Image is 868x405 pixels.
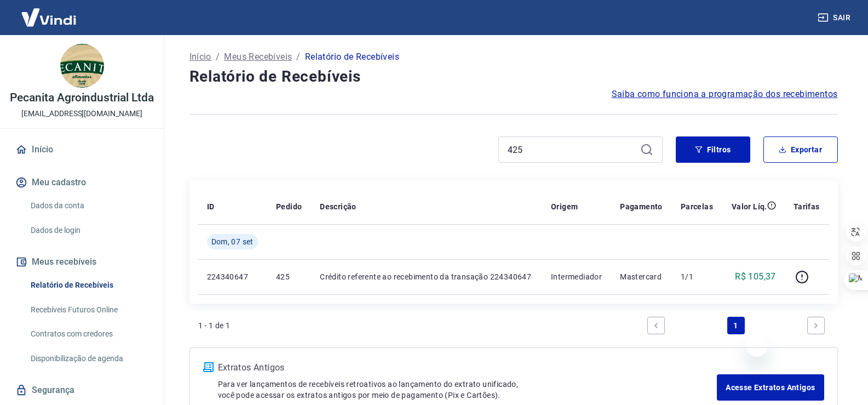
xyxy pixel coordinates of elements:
[216,50,220,64] p: /
[26,299,151,321] a: Recebíveis Futuros Online
[198,320,231,331] p: 1 - 1 de 1
[13,378,151,402] a: Segurança
[681,271,714,282] p: 1/1
[189,66,838,88] h4: Relatório de Recebíveis
[10,92,154,104] p: Pecanita Agroindustrial Ltda
[26,323,151,345] a: Contratos com credores
[763,136,838,163] button: Exportar
[13,1,84,34] img: Vindi
[207,271,259,282] p: 224340647
[807,317,825,334] a: Next page
[60,44,104,88] img: 07f93fab-4b07-46ac-b28f-5227920c7e4e.jpeg
[508,141,636,158] input: Busque pelo número do pedido
[794,201,820,212] p: Tarifas
[647,317,665,334] a: Previous page
[305,50,399,64] p: Relatório de Recebíveis
[727,317,745,334] a: Page 1 is your current page
[26,219,151,242] a: Dados de login
[189,50,211,64] a: Início
[620,201,663,212] p: Pagamento
[612,88,838,101] a: Saiba como funciona a programação dos recebimentos
[13,250,151,274] button: Meus recebíveis
[551,271,602,282] p: Intermediador
[26,347,151,370] a: Disponibilização de agenda
[218,361,717,374] p: Extratos Antigos
[224,50,292,64] a: Meus Recebíveis
[735,270,776,283] p: R$ 105,37
[13,138,151,162] a: Início
[207,201,215,212] p: ID
[276,201,302,212] p: Pedido
[26,195,151,217] a: Dados da conta
[676,136,750,163] button: Filtros
[211,236,254,247] span: Dom, 07 set
[551,201,578,212] p: Origem
[681,201,713,212] p: Parcelas
[26,274,151,296] a: Relatório de Recebíveis
[296,50,300,64] p: /
[203,362,214,372] img: ícone
[13,170,151,195] button: Meu cadastro
[620,271,663,282] p: Mastercard
[320,201,357,212] p: Descrição
[815,8,855,28] button: Sair
[732,201,767,212] p: Valor Líq.
[746,335,768,357] iframe: Fechar mensagem
[21,108,142,119] p: [EMAIL_ADDRESS][DOMAIN_NAME]
[320,271,533,282] p: Crédito referente ao recebimento da transação 224340647
[218,379,717,401] p: Para ver lançamentos de recebíveis retroativos ao lançamento do extrato unificado, você pode aces...
[717,374,824,401] a: Acesse Extratos Antigos
[643,312,829,339] ul: Pagination
[276,271,302,282] p: 425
